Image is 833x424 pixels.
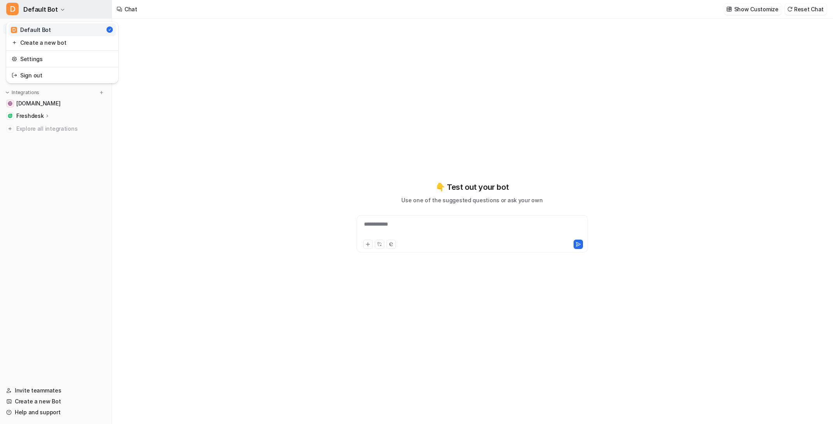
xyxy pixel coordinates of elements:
a: Create a new bot [9,36,116,49]
span: D [11,27,17,33]
div: Default Bot [11,26,51,34]
a: Sign out [9,69,116,82]
a: Settings [9,53,116,65]
div: DDefault Bot [6,22,118,83]
span: D [6,3,19,15]
img: reset [12,39,17,47]
span: Default Bot [23,4,58,15]
img: reset [12,71,17,79]
img: reset [12,55,17,63]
